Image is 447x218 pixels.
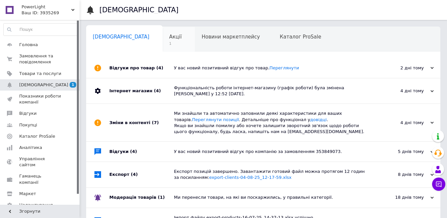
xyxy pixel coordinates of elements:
span: Каталог ProSale [19,133,55,139]
input: Пошук [4,24,78,36]
span: Відгуки [19,110,36,116]
span: Новини маркетплейсу [201,34,260,40]
div: 5 днів тому [367,149,434,155]
div: Зміни в контенті [109,104,174,141]
div: Функціональність роботи інтернет-магазину (графік роботи) була змінена [PERSON_NAME] у 12:52 [DATE]. [174,85,367,97]
div: Експорт [109,162,174,187]
button: Чат з покупцем [432,178,445,191]
span: Налаштування [19,202,53,208]
span: Управління сайтом [19,156,61,168]
span: Аналітика [19,145,42,151]
a: довідці [310,117,327,122]
span: (1) [158,195,165,200]
span: (4) [131,172,138,177]
div: Експорт позицій завершено. Завантажити готовий файл можна протягом 12 годин за посиланням: [174,169,367,181]
div: 4 дні тому [367,88,434,94]
span: PowerLight [22,4,71,10]
div: Відгуки про товар [109,58,174,78]
span: Замовлення та повідомлення [19,53,61,65]
span: Покупці [19,122,37,128]
span: [DEMOGRAPHIC_DATA] [19,82,68,88]
span: (4) [156,65,163,70]
div: Ми перенесли товари, на які ви поскаржились, у правильні категорії. [174,194,367,200]
div: Ми знайшли та автоматично заповнили деякі характеристики для ваших товарів. . Детальніше про функ... [174,110,367,135]
span: Каталог ProSale [280,34,321,40]
a: Переглянути позиції [192,117,239,122]
div: 18 днів тому [367,194,434,200]
div: Ваш ID: 3935269 [22,10,80,16]
span: 1 [70,82,76,88]
span: (4) [154,88,161,93]
span: Товари та послуги [19,71,61,77]
a: Переглянути [269,65,299,70]
a: export-clients-04-08-25_12-17-59.xlsx [209,175,291,180]
div: 2 дні тому [367,65,434,71]
span: Показники роботи компанії [19,93,61,105]
div: Модерація товарів [109,188,174,208]
div: 8 днів тому [367,172,434,178]
div: У вас новий позитивний відгук про компанію за замовленням 353849073. [174,149,367,155]
span: 1 [169,41,182,46]
div: 4 дні тому [367,120,434,126]
span: (4) [130,149,137,154]
span: Акції [169,34,182,40]
div: Відгуки [109,142,174,162]
span: (7) [152,120,159,125]
span: Головна [19,42,38,48]
span: [DEMOGRAPHIC_DATA] [93,34,149,40]
span: Гаманець компанії [19,173,61,185]
h1: [DEMOGRAPHIC_DATA] [99,6,179,14]
span: Маркет [19,191,36,197]
div: Інтернет магазин [109,78,174,104]
div: У вас новий позитивний відгук про товар. [174,65,367,71]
